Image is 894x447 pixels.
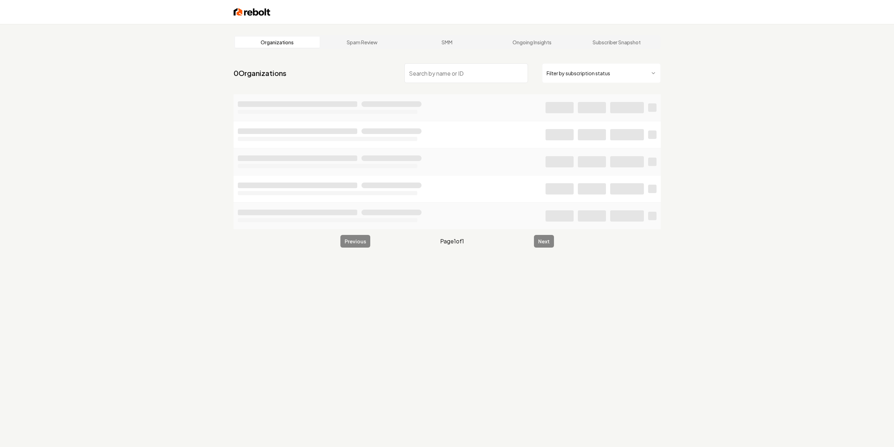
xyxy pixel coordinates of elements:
a: Subscriber Snapshot [574,37,659,48]
a: Organizations [235,37,320,48]
a: SMM [405,37,490,48]
img: Rebolt Logo [234,7,270,17]
input: Search by name or ID [404,63,528,83]
span: Page 1 of 1 [440,237,464,245]
a: Spam Review [320,37,405,48]
a: 0Organizations [234,68,286,78]
a: Ongoing Insights [489,37,574,48]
